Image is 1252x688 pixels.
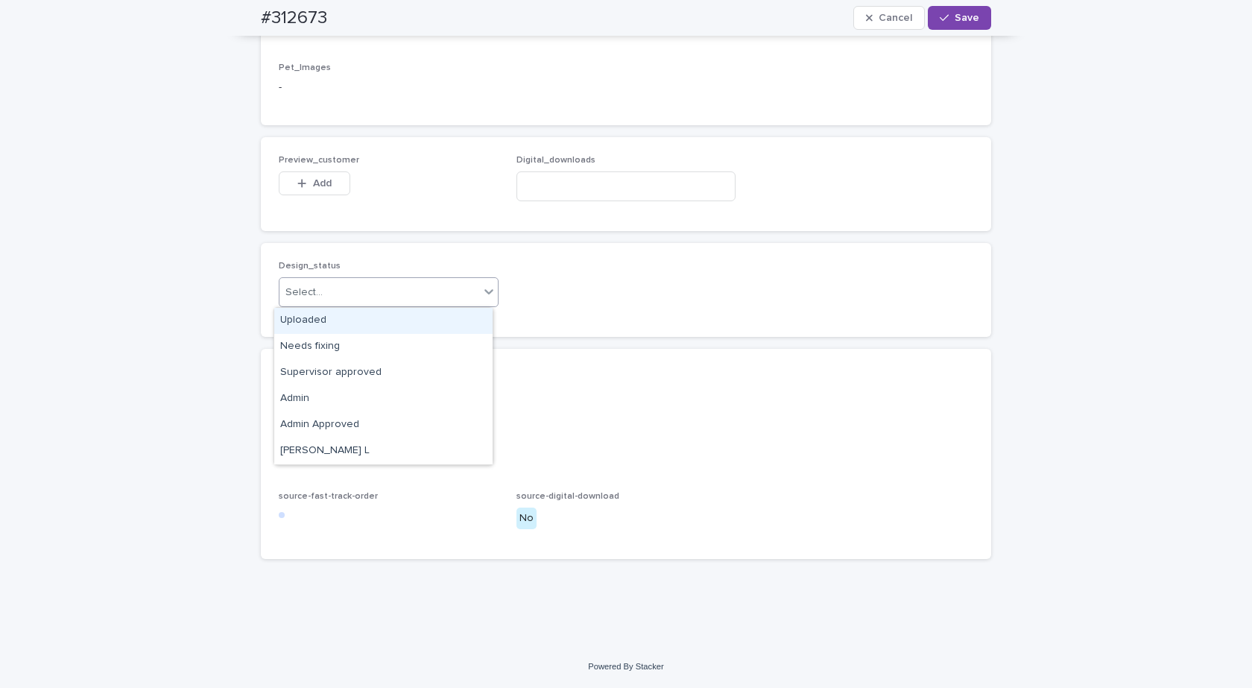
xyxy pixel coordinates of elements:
span: source-digital-download [516,492,619,501]
div: Admin [274,386,493,412]
span: Design_status [279,262,341,271]
button: Add [279,171,350,195]
span: Cancel [879,13,912,23]
p: - [279,80,973,95]
div: Needs fixing [274,334,493,360]
div: Select... [285,285,323,300]
span: Pet_Images [279,63,331,72]
span: Save [955,13,979,23]
span: Preview_customer [279,156,359,165]
span: Digital_downloads [516,156,595,165]
div: Supervisor approved [274,360,493,386]
div: Ritch L [274,438,493,464]
p: - [279,446,973,461]
h2: #312673 [261,7,327,29]
a: Powered By Stacker [588,662,663,671]
button: Cancel [853,6,925,30]
button: Save [928,6,991,30]
span: source-fast-track-order [279,492,378,501]
p: - [279,384,973,400]
div: Uploaded [274,308,493,334]
span: Add [313,178,332,189]
div: No [516,508,537,529]
div: Admin Approved [274,412,493,438]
